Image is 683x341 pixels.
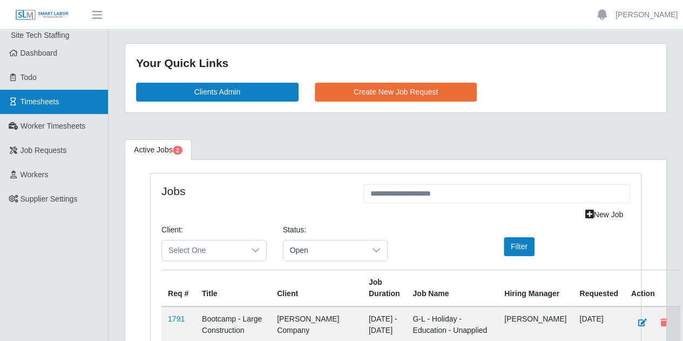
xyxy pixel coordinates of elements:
a: Create New Job Request [315,83,477,102]
span: Select One [162,240,245,260]
label: Status: [283,224,307,236]
th: Hiring Manager [498,270,573,306]
span: Supplier Settings [21,195,78,203]
th: Job Duration [362,270,407,306]
label: Client: [161,224,183,236]
th: Job Name [406,270,498,306]
th: Requested [573,270,625,306]
th: Title [195,270,271,306]
a: 1791 [168,315,185,323]
div: Your Quick Links [136,55,655,72]
span: Pending Jobs [173,146,182,155]
span: Workers [21,170,49,179]
th: Client [271,270,362,306]
span: Worker Timesheets [21,122,85,130]
span: Open [283,240,366,260]
span: Dashboard [21,49,58,57]
a: [PERSON_NAME] [616,9,678,21]
th: Action [625,270,680,306]
button: Filter [504,237,535,256]
h4: Jobs [161,184,347,198]
span: Job Requests [21,146,67,155]
span: Site Tech Staffing [11,31,69,39]
a: Active Jobs [125,139,192,161]
span: Timesheets [21,97,59,106]
th: Req # [161,270,195,306]
a: New Job [578,205,630,224]
a: Clients Admin [136,83,299,102]
span: Todo [21,73,37,82]
img: SLM Logo [15,9,69,21]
